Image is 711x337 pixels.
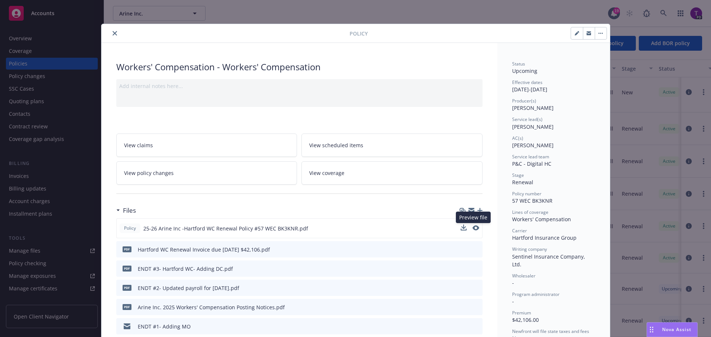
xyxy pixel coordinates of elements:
[512,104,554,111] span: [PERSON_NAME]
[461,225,467,230] button: download file
[473,246,480,253] button: preview file
[461,246,467,253] button: download file
[647,322,698,337] button: Nova Assist
[512,79,543,85] span: Effective dates
[512,116,543,122] span: Service lead(s)
[138,323,191,330] div: ENDT #1- Adding MO
[512,216,571,223] span: Workers' Compensation
[138,284,239,292] div: ENDT #2- Updated payroll for [DATE].pdf
[512,310,531,316] span: Premium
[512,273,535,279] span: Wholesaler
[124,141,153,149] span: View claims
[473,303,480,311] button: preview file
[143,225,308,232] span: 25-26 Arine Inc -Hartford WC Renewal Policy #57 WEC BK3KNR.pdf
[309,141,363,149] span: View scheduled items
[138,265,233,273] div: ENDT #3- Hartford WC- Adding DC.pdf
[116,61,483,73] div: Workers' Compensation - Workers' Compensation
[456,212,491,223] div: Preview file
[124,169,174,177] span: View policy changes
[309,169,344,177] span: View coverage
[350,30,368,37] span: Policy
[512,291,560,297] span: Program administrator
[512,79,595,93] div: [DATE] - [DATE]
[461,284,467,292] button: download file
[123,304,131,310] span: pdf
[123,285,131,290] span: pdf
[512,279,514,286] span: -
[473,284,480,292] button: preview file
[123,266,131,271] span: pdf
[473,265,480,273] button: preview file
[473,323,480,330] button: preview file
[110,29,119,38] button: close
[461,265,467,273] button: download file
[512,316,539,323] span: $42,106.00
[512,197,553,204] span: 57 WEC BK3KNR
[647,323,656,337] div: Drag to move
[473,225,479,230] button: preview file
[473,225,479,232] button: preview file
[662,326,691,333] span: Nova Assist
[512,228,527,234] span: Carrier
[512,253,587,268] span: Sentinel Insurance Company, Ltd.
[512,160,551,167] span: P&C - Digital HC
[461,323,467,330] button: download file
[512,191,541,197] span: Policy number
[116,206,136,215] div: Files
[512,179,533,186] span: Renewal
[512,61,525,67] span: Status
[123,246,131,252] span: pdf
[512,135,523,141] span: AC(s)
[512,298,514,305] span: -
[301,134,483,157] a: View scheduled items
[116,161,297,185] a: View policy changes
[512,234,577,241] span: Hartford Insurance Group
[119,82,480,90] div: Add internal notes here...
[138,246,270,253] div: Hartford WC Renewal Invoice due [DATE] $42,106.pdf
[512,172,524,178] span: Stage
[512,123,554,130] span: [PERSON_NAME]
[512,98,536,104] span: Producer(s)
[116,134,297,157] a: View claims
[512,67,537,74] span: Upcoming
[512,246,547,252] span: Writing company
[512,328,589,334] span: Newfront will file state taxes and fees
[138,303,285,311] div: Arine Inc. 2025 Workers' Compensation Posting Notices.pdf
[461,225,467,232] button: download file
[512,142,554,149] span: [PERSON_NAME]
[461,303,467,311] button: download file
[123,206,136,215] h3: Files
[512,154,549,160] span: Service lead team
[512,209,548,215] span: Lines of coverage
[301,161,483,185] a: View coverage
[123,225,137,232] span: Policy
